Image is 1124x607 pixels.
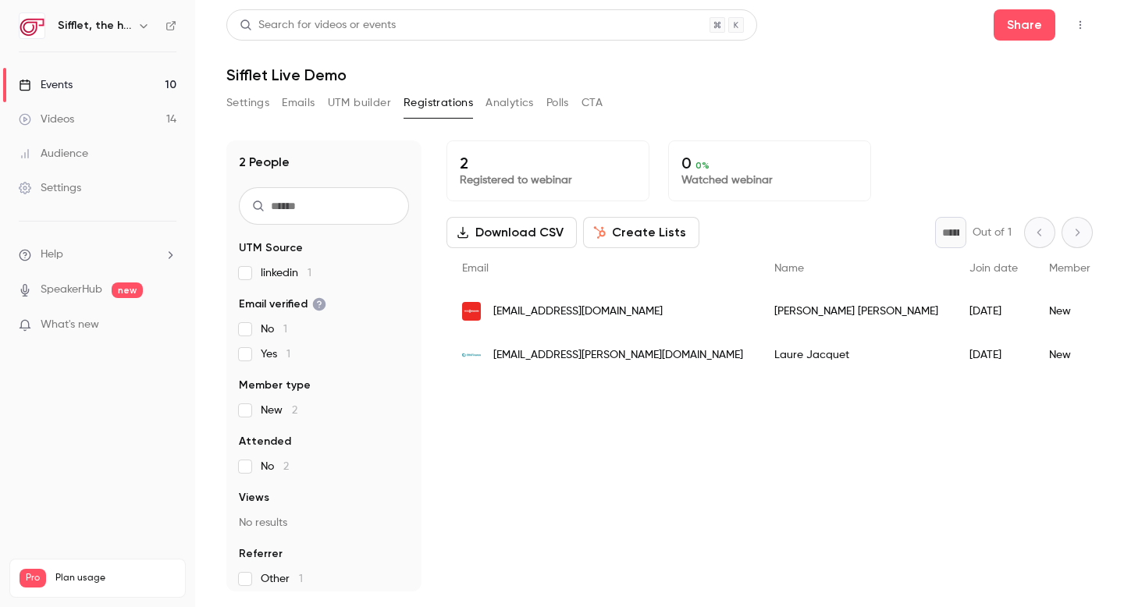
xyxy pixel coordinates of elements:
span: 1 [283,324,287,335]
button: CTA [582,91,603,115]
div: Search for videos or events [240,17,396,34]
div: Laure Jacquet [759,333,954,377]
img: Sifflet, the holistic data observability platform [20,13,44,38]
h1: Sifflet Live Demo [226,66,1093,84]
span: [EMAIL_ADDRESS][PERSON_NAME][DOMAIN_NAME] [493,347,743,364]
span: What's new [41,317,99,333]
span: No [261,321,287,337]
button: Analytics [486,91,534,115]
span: UTM Source [239,240,303,256]
p: Out of 1 [973,225,1012,240]
span: New [261,403,297,418]
section: facet-groups [239,240,409,587]
span: Yes [261,346,290,362]
li: help-dropdown-opener [19,247,176,263]
span: Member type [239,378,311,393]
button: Polls [546,91,569,115]
span: 2 [292,405,297,416]
div: Videos [19,112,74,127]
div: Settings [19,180,81,196]
span: 1 [299,573,303,584]
h1: 2 People [239,153,290,172]
div: Events [19,77,73,93]
p: 0 [681,154,858,172]
span: [EMAIL_ADDRESS][DOMAIN_NAME] [493,303,663,320]
span: Email verified [239,296,326,312]
button: Emails [282,91,315,115]
span: Help [41,247,63,263]
span: Attended [239,434,291,449]
span: Name [774,263,804,274]
span: Referrer [239,546,283,562]
p: No results [239,515,409,531]
a: SpeakerHub [41,282,102,298]
p: Registered to webinar [460,172,636,188]
img: ethifinance.com [462,346,481,364]
span: linkedin [261,265,311,281]
span: No [261,459,289,474]
h6: Sifflet, the holistic data observability platform [58,18,131,34]
button: Settings [226,91,269,115]
img: viessmann.com [462,302,481,321]
iframe: Noticeable Trigger [158,318,176,332]
span: 1 [286,349,290,360]
button: Registrations [404,91,473,115]
span: new [112,282,143,298]
button: Create Lists [583,217,699,248]
button: UTM builder [328,91,391,115]
span: Member type [1049,263,1116,274]
span: 1 [308,268,311,279]
div: [DATE] [954,333,1033,377]
span: Email [462,263,489,274]
span: Other [261,571,303,587]
p: 2 [460,154,636,172]
div: [PERSON_NAME] [PERSON_NAME] [759,289,954,333]
span: Join date [969,263,1018,274]
button: Download CSV [446,217,577,248]
span: 2 [283,461,289,472]
p: Watched webinar [681,172,858,188]
span: Views [239,490,269,506]
span: 0 % [695,160,710,171]
span: Pro [20,569,46,587]
span: Plan usage [55,572,176,584]
div: Audience [19,146,88,162]
button: Share [994,9,1055,41]
div: [DATE] [954,289,1033,333]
